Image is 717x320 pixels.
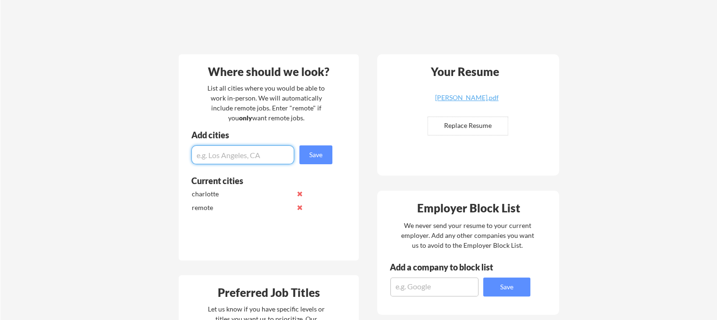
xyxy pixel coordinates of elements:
[191,131,335,139] div: Add cities
[411,94,523,101] div: [PERSON_NAME].pdf
[411,94,523,109] a: [PERSON_NAME].pdf
[381,202,556,214] div: Employer Block List
[299,145,332,164] button: Save
[192,203,291,212] div: remote
[181,66,356,77] div: Where should we look?
[191,177,322,185] div: Current cities
[201,83,331,123] div: List all cities where you would be able to work in-person. We will automatically include remote j...
[418,66,511,77] div: Your Resume
[181,287,356,298] div: Preferred Job Titles
[483,278,530,296] button: Save
[400,220,535,250] div: We never send your resume to your current employer. Add any other companies you want us to avoid ...
[390,263,508,271] div: Add a company to block list
[192,189,291,199] div: charlotte
[191,145,294,164] input: e.g. Los Angeles, CA
[239,114,252,122] strong: only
